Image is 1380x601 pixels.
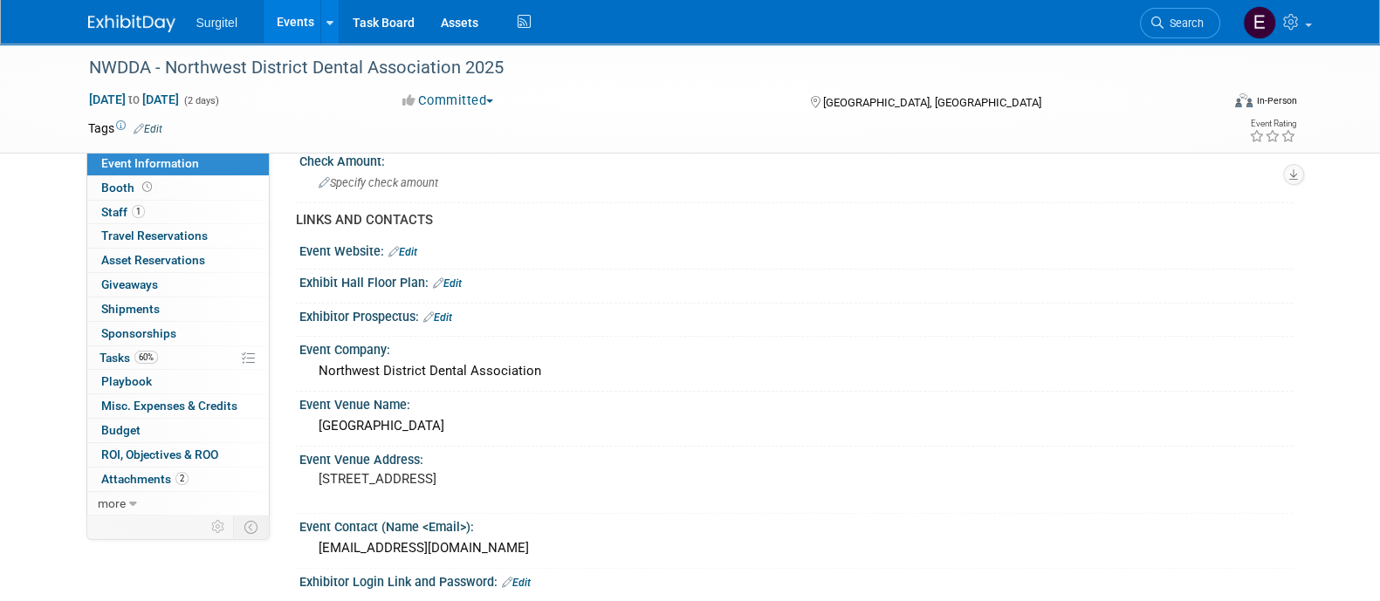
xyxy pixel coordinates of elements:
[1248,120,1295,128] div: Event Rating
[87,443,269,467] a: ROI, Objectives & ROO
[182,95,219,106] span: (2 days)
[196,16,237,30] span: Surgitel
[87,176,269,200] a: Booth
[101,253,205,267] span: Asset Reservations
[1255,94,1296,107] div: In-Person
[1243,6,1276,39] img: Event Coordinator
[299,270,1293,292] div: Exhibit Hall Floor Plan:
[98,496,126,510] span: more
[126,92,142,106] span: to
[312,358,1280,385] div: Northwest District Dental Association
[319,176,438,189] span: Specify check amount
[87,297,269,321] a: Shipments
[87,468,269,491] a: Attachments2
[88,120,162,137] td: Tags
[87,322,269,345] a: Sponsorships
[396,92,500,110] button: Committed
[1117,91,1297,117] div: Event Format
[101,326,176,340] span: Sponsorships
[1140,8,1220,38] a: Search
[423,311,452,324] a: Edit
[299,447,1293,468] div: Event Venue Address:
[101,156,199,170] span: Event Information
[101,447,218,461] span: ROI, Objectives & ROO
[299,337,1293,359] div: Event Company:
[1235,93,1253,107] img: Format-Inperson.png
[299,514,1293,536] div: Event Contact (Name <Email>):
[87,346,269,370] a: Tasks60%
[319,471,694,487] pre: [STREET_ADDRESS]
[139,181,155,194] span: Booth not reserved yet
[203,516,234,538] td: Personalize Event Tab Strip
[312,535,1280,562] div: [EMAIL_ADDRESS][DOMAIN_NAME]
[233,516,269,538] td: Toggle Event Tabs
[88,15,175,32] img: ExhibitDay
[101,374,152,388] span: Playbook
[388,246,417,258] a: Edit
[502,577,531,589] a: Edit
[87,224,269,248] a: Travel Reservations
[83,52,1194,84] div: NWDDA - Northwest District Dental Association 2025
[87,370,269,393] a: Playbook
[101,277,158,291] span: Giveaways
[134,351,158,364] span: 60%
[101,423,141,437] span: Budget
[175,472,189,485] span: 2
[134,123,162,135] a: Edit
[299,569,1293,591] div: Exhibitor Login Link and Password:
[101,229,208,242] span: Travel Reservations
[87,152,269,175] a: Event Information
[312,413,1280,440] div: [GEOGRAPHIC_DATA]
[299,238,1293,261] div: Event Website:
[87,419,269,442] a: Budget
[87,492,269,516] a: more
[87,273,269,297] a: Giveaways
[101,205,145,219] span: Staff
[100,351,158,365] span: Tasks
[1164,17,1204,30] span: Search
[87,249,269,272] a: Asset Reservations
[299,392,1293,413] div: Event Venue Name:
[433,277,462,290] a: Edit
[87,394,269,418] a: Misc. Expenses & Credits
[87,201,269,224] a: Staff1
[823,96,1041,109] span: [GEOGRAPHIC_DATA], [GEOGRAPHIC_DATA]
[88,92,180,107] span: [DATE] [DATE]
[132,205,145,218] span: 1
[299,148,1293,170] div: Check Amount:
[296,211,1280,229] div: LINKS AND CONTACTS
[299,304,1293,326] div: Exhibitor Prospectus:
[101,472,189,486] span: Attachments
[101,302,160,316] span: Shipments
[101,181,155,195] span: Booth
[101,399,237,413] span: Misc. Expenses & Credits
